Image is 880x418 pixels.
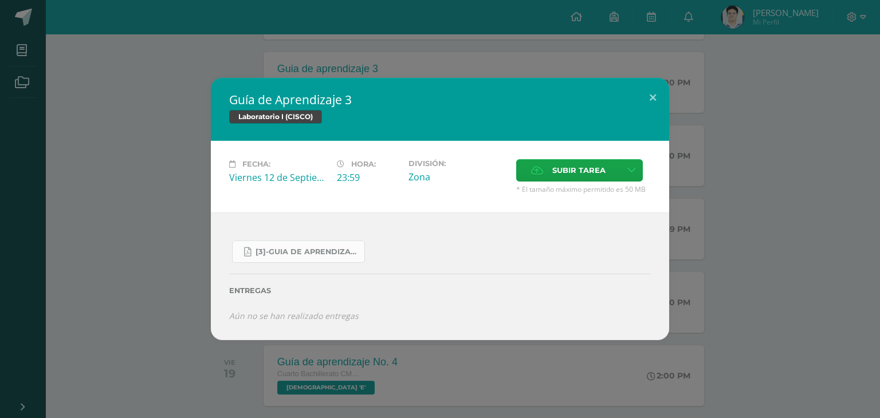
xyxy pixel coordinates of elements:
span: Hora: [351,160,376,168]
div: 23:59 [337,171,399,184]
a: [3]-GUIA DE APRENDIZAJE 3 IV [PERSON_NAME] CISCO UNIDAD 4.pdf [232,240,365,263]
i: Aún no se han realizado entregas [229,310,359,321]
h2: Guía de Aprendizaje 3 [229,92,651,108]
span: Fecha: [242,160,270,168]
label: División: [408,159,507,168]
button: Close (Esc) [637,78,669,117]
span: [3]-GUIA DE APRENDIZAJE 3 IV [PERSON_NAME] CISCO UNIDAD 4.pdf [256,247,359,257]
span: * El tamaño máximo permitido es 50 MB [516,184,651,194]
div: Zona [408,171,507,183]
div: Viernes 12 de Septiembre [229,171,328,184]
label: Entregas [229,286,651,295]
span: Laboratorio I (CISCO) [229,110,322,124]
span: Subir tarea [552,160,606,181]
